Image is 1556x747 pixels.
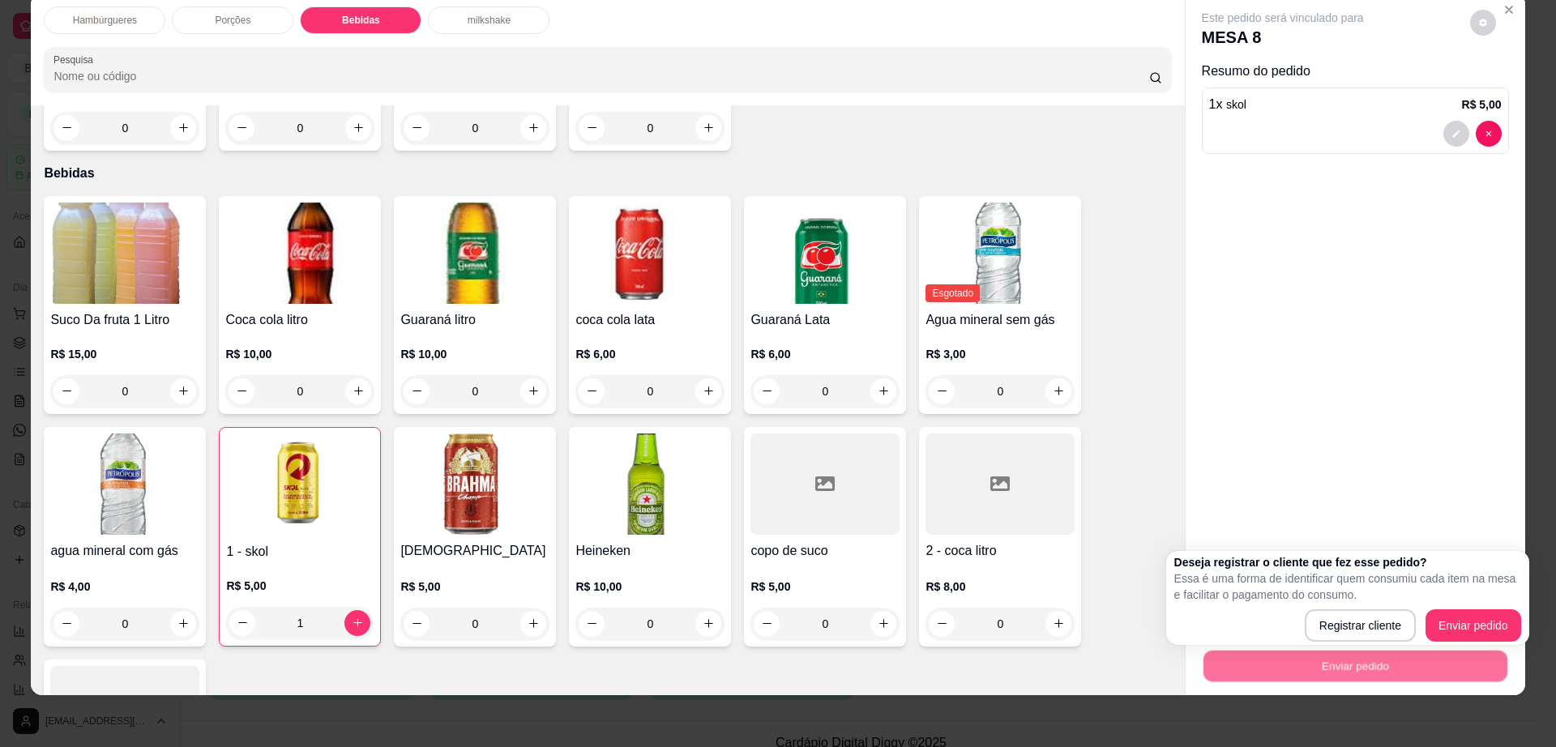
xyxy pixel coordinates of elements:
p: 1 x [1209,95,1246,114]
p: MESA 8 [1202,26,1364,49]
h4: coca cola lata [575,310,725,330]
p: R$ 5,00 [226,578,374,594]
img: product-image [50,203,199,304]
button: decrease-product-quantity [229,610,255,636]
h4: Suco Da fruta 1 Litro [50,310,199,330]
img: product-image [400,203,549,304]
button: increase-product-quantity [520,378,546,404]
button: decrease-product-quantity [1470,10,1496,36]
h4: Coca cola litro [225,310,374,330]
button: decrease-product-quantity [1443,121,1469,147]
p: R$ 8,00 [925,578,1075,595]
h4: 2 - coca litro [925,541,1075,561]
img: product-image [225,203,374,304]
button: increase-product-quantity [695,611,721,637]
p: R$ 4,00 [50,578,199,595]
h4: Guaraná Lata [750,310,900,330]
span: skol [1226,98,1246,111]
button: Registrar cliente [1305,609,1416,642]
h4: agua mineral com gás [50,541,199,561]
button: increase-product-quantity [695,115,721,141]
button: increase-product-quantity [520,611,546,637]
h4: Agua mineral sem gás [925,310,1075,330]
button: increase-product-quantity [1045,611,1071,637]
button: Enviar pedido [1426,609,1521,642]
button: decrease-product-quantity [754,378,780,404]
h4: Heineken [575,541,725,561]
button: decrease-product-quantity [579,378,605,404]
img: product-image [400,433,549,535]
h4: 1 - skol [226,542,374,561]
button: decrease-product-quantity [53,611,79,637]
button: decrease-product-quantity [53,115,79,141]
button: decrease-product-quantity [404,378,430,404]
button: decrease-product-quantity [1476,121,1502,147]
button: Enviar pedido [1203,651,1507,682]
h4: [DEMOGRAPHIC_DATA] [400,541,549,561]
button: increase-product-quantity [870,378,896,404]
p: Porções [215,14,250,27]
p: R$ 3,00 [925,346,1075,362]
button: decrease-product-quantity [229,378,254,404]
button: increase-product-quantity [345,378,371,404]
p: Este pedido será vinculado para [1202,10,1364,26]
button: decrease-product-quantity [929,611,955,637]
h2: Deseja registrar o cliente que fez esse pedido? [1174,554,1521,570]
h4: Guaraná litro [400,310,549,330]
p: R$ 5,00 [400,578,549,595]
img: product-image [750,203,900,304]
button: increase-product-quantity [695,378,721,404]
h4: copo de suco [750,541,900,561]
p: Bebidas [342,14,380,27]
p: Resumo do pedido [1202,62,1509,81]
button: increase-product-quantity [344,610,370,636]
img: product-image [50,433,199,535]
button: decrease-product-quantity [579,115,605,141]
button: increase-product-quantity [1045,378,1071,404]
p: Essa é uma forma de identificar quem consumiu cada item na mesa e facilitar o pagamento do consumo. [1174,570,1521,603]
button: increase-product-quantity [170,115,196,141]
button: increase-product-quantity [520,115,546,141]
button: decrease-product-quantity [929,378,955,404]
img: product-image [226,434,374,536]
p: R$ 15,00 [50,346,199,362]
img: product-image [575,433,725,535]
button: increase-product-quantity [345,115,371,141]
span: Esgotado [925,284,980,302]
button: decrease-product-quantity [404,611,430,637]
button: decrease-product-quantity [404,115,430,141]
input: Pesquisa [53,68,1148,84]
p: Bebidas [44,164,1171,183]
p: R$ 10,00 [400,346,549,362]
img: product-image [575,203,725,304]
p: milkshake [468,14,511,27]
p: R$ 6,00 [575,346,725,362]
label: Pesquisa [53,53,99,66]
p: Hambúrgueres [73,14,137,27]
p: R$ 10,00 [225,346,374,362]
p: R$ 5,00 [750,578,900,595]
p: R$ 10,00 [575,578,725,595]
img: product-image [925,203,1075,304]
p: R$ 5,00 [1462,96,1502,113]
button: decrease-product-quantity [229,115,254,141]
button: increase-product-quantity [170,611,196,637]
button: decrease-product-quantity [579,611,605,637]
p: R$ 6,00 [750,346,900,362]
